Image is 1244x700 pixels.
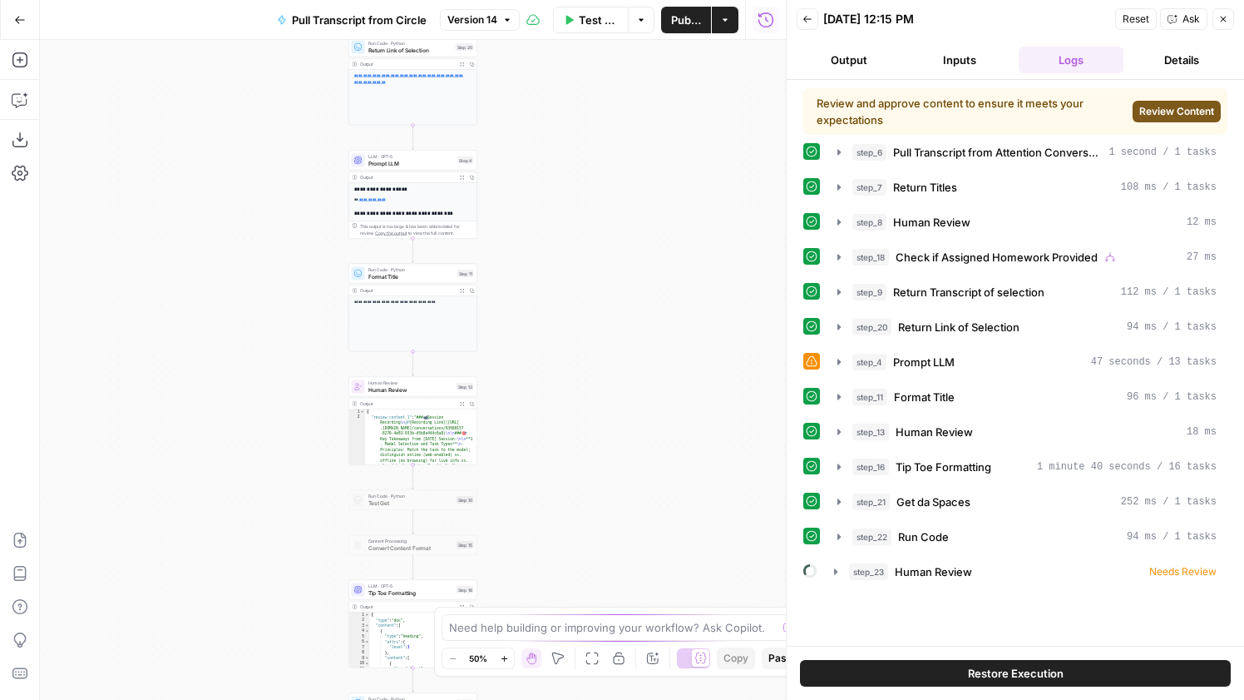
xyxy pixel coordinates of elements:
div: 6 [349,639,370,645]
div: 2 [349,618,370,623]
button: 252 ms / 1 tasks [827,489,1227,515]
span: step_21 [852,494,890,510]
div: Step 13 [457,383,474,390]
span: step_20 [852,319,891,335]
span: Format Title [894,389,955,405]
button: Pull Transcript from Circle [267,7,437,33]
span: step_6 [852,144,886,161]
div: 9 [349,656,370,662]
div: Output [360,287,455,294]
div: Review and approve content to ensure it meets your expectations [817,95,1126,128]
div: Content ProcessingConvert Content FormatStep 15 [348,535,477,555]
span: Human Review [368,385,453,394]
button: 18 ms [827,419,1227,445]
button: Version 14 [440,9,520,31]
span: Human Review [896,424,973,440]
span: Restore Execution [968,665,1064,682]
g: Edge from step_4 to step_11 [412,239,414,263]
button: Restore Execution [800,660,1231,687]
div: 1 [349,613,370,618]
div: Step 16 [457,586,474,593]
button: 12 ms [827,209,1227,236]
button: Logs [1019,47,1123,73]
div: Output [360,61,455,67]
span: step_23 [849,563,888,580]
span: LLM · GPT-5 [368,583,453,589]
g: Edge from step_16 to step_21 [412,668,414,693]
button: Reset [1115,8,1157,30]
span: 1 minute 40 seconds / 16 tasks [1037,459,1217,474]
span: Toggle code folding, rows 1 through 3 [360,410,365,415]
button: Copy [717,648,755,669]
span: Prompt LLM [893,354,955,370]
span: Run Code [898,529,949,545]
span: 47 seconds / 13 tasks [1091,355,1217,370]
span: Prompt LLM [368,159,455,167]
div: 1 [349,410,366,415]
div: Step 10 [457,496,474,504]
span: Ask [1182,12,1200,27]
span: 18 ms [1187,424,1217,439]
span: step_11 [852,389,887,405]
div: Step 11 [457,270,474,277]
span: 94 ms / 1 tasks [1127,529,1217,544]
button: Review Content [1133,101,1221,122]
g: Edge from step_15 to step_16 [412,555,414,579]
span: Pull Transcript from Circle [292,12,427,28]
g: Edge from step_10 to step_15 [412,510,414,534]
div: LLM · GPT-5Tip Toe FormattingStep 16Output{ "type":"doc", "content":[ { "type":"heading", "attrs"... [348,580,477,668]
button: Needs Review [824,559,1227,585]
span: 12 ms [1187,215,1217,230]
div: 3 [349,623,370,629]
button: 96 ms / 1 tasks [827,384,1227,410]
div: Human ReviewHuman ReviewStep 13Output{ "review_content_1":"###📹Session Recording\n🔗[Recording Lin... [348,377,477,465]
div: Output [360,400,455,407]
span: 96 ms / 1 tasks [1127,390,1217,405]
span: 94 ms / 1 tasks [1127,320,1217,335]
span: 108 ms / 1 tasks [1121,180,1217,195]
span: 50% [469,652,487,665]
span: Review Content [1139,104,1214,119]
span: Toggle code folding, rows 1 through 344 [365,613,370,618]
span: step_22 [852,529,891,545]
div: Step 4 [457,156,474,164]
span: step_8 [852,214,886,231]
span: Tip Toe Formatting [368,588,453,597]
button: 108 ms / 1 tasks [827,174,1227,201]
span: Return Link of Selection [898,319,1019,335]
span: Copy [723,651,748,666]
div: 11 [349,667,370,673]
span: step_13 [852,424,889,440]
span: Copy the output [375,231,407,236]
span: step_7 [852,179,886,196]
span: Get da Spaces [896,494,970,510]
span: 252 ms / 1 tasks [1121,494,1217,509]
span: Test Data [579,12,618,28]
img: o3r9yhbrn24ooq0tey3lueqptmfj [354,541,363,549]
span: step_18 [852,249,889,266]
span: step_9 [852,284,886,300]
g: Edge from step_20 to step_4 [412,126,414,150]
span: 112 ms / 1 tasks [1121,285,1217,300]
button: Details [1130,47,1235,73]
div: 8 [349,650,370,656]
g: Edge from step_13 to step_10 [412,465,414,489]
span: Return Transcript of selection [893,284,1044,300]
span: Tip Toe Formatting [896,459,991,475]
span: Run Code · Python [368,266,454,273]
button: 47 seconds / 13 tasks [827,349,1227,375]
button: Ask [1160,8,1207,30]
div: Output [360,603,455,610]
button: 112 ms / 1 tasks [827,279,1227,305]
div: Run Code · PythonTest GetStep 10 [348,490,477,510]
span: 1 second / 1 tasks [1108,145,1217,160]
span: step_4 [852,354,886,370]
g: Edge from step_11 to step_13 [412,352,414,376]
button: 94 ms / 1 tasks [827,314,1227,340]
button: 1 second / 1 tasks [827,139,1227,166]
button: Output [797,47,901,73]
button: Paste [762,648,802,669]
span: Convert Content Format [368,544,453,552]
span: Check if Assigned Homework Provided [896,249,1098,266]
span: Publish [671,12,701,28]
